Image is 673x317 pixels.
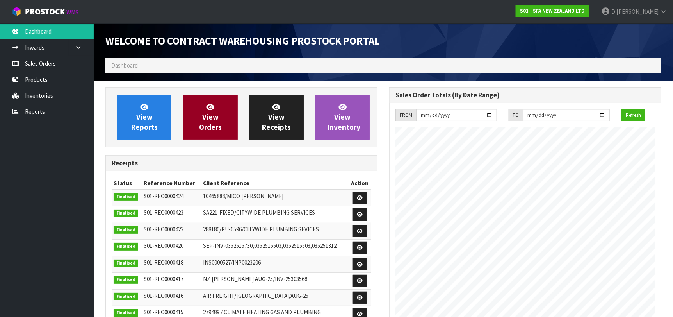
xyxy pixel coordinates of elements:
span: S01-REC0000417 [144,275,184,283]
span: Finalised [114,243,138,251]
span: [PERSON_NAME] [616,8,659,15]
span: D [611,8,615,15]
span: S01-REC0000415 [144,308,184,316]
span: View Reports [131,102,158,132]
span: Finalised [114,293,138,301]
h3: Sales Order Totals (By Date Range) [395,91,655,99]
span: ProStock [25,7,65,17]
span: Finalised [114,260,138,267]
a: ViewReceipts [249,95,304,140]
span: S01-REC0000420 [144,242,184,249]
span: S01-REC0000422 [144,226,184,233]
a: ViewReports [117,95,171,140]
span: AIR FREIGHT/[GEOGRAPHIC_DATA]/AUG-25 [203,292,309,299]
small: WMS [66,9,78,16]
span: Welcome to Contract Warehousing ProStock Portal [105,34,380,47]
span: NZ [PERSON_NAME] AUG-25/INV-25303568 [203,275,308,283]
span: Finalised [114,210,138,217]
span: INS0000527/INP0023206 [203,259,261,266]
span: Finalised [114,193,138,201]
th: Reference Number [142,177,201,190]
span: Finalised [114,226,138,234]
a: ViewOrders [183,95,237,140]
span: S01-REC0000416 [144,292,184,299]
strong: S01 - SFA NEW ZEALAND LTD [520,7,585,14]
th: Status [112,177,142,190]
span: 279489 / CLIMATE HEATING GAS AND PLUMBING [203,308,321,316]
span: SEP-INV-0352515730,0352515503,0352515503,035251312 [203,242,337,249]
img: cube-alt.png [12,7,21,16]
span: Finalised [114,309,138,317]
span: S01-REC0000424 [144,192,184,200]
span: S01-REC0000423 [144,209,184,216]
th: Action [348,177,371,190]
span: SA221-FIXED/CITYWIDE PLUMBING SERVICES [203,209,315,216]
th: Client Reference [201,177,349,190]
span: Dashboard [111,62,138,69]
button: Refresh [621,109,645,122]
div: FROM [395,109,416,122]
div: TO [509,109,523,122]
span: 288180/PU-6596/CITYWIDE PLUMBING SEVICES [203,226,319,233]
span: View Receipts [262,102,291,132]
span: View Orders [199,102,222,132]
span: S01-REC0000418 [144,259,184,266]
span: Finalised [114,276,138,284]
h3: Receipts [112,159,371,167]
span: 10465888/MICO [PERSON_NAME] [203,192,284,200]
span: View Inventory [328,102,360,132]
a: ViewInventory [315,95,370,140]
